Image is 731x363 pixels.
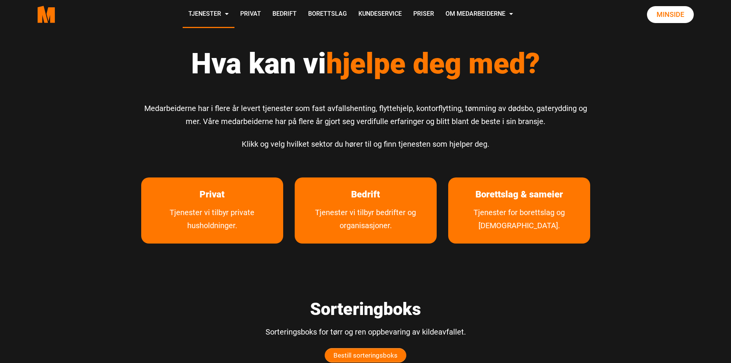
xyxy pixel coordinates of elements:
[440,1,519,28] a: Om Medarbeiderne
[647,6,694,23] a: Minside
[340,177,391,212] a: les mer om Bedrift
[141,102,590,128] p: Medarbeiderne har i flere år levert tjenester som fast avfallshenting, flyttehjelp, kontorflyttin...
[295,206,437,244] a: Tjenester vi tilbyr bedrifter og organisasjoner
[267,1,302,28] a: Bedrift
[141,138,590,151] p: Klikk og velg hvilket sektor du hører til og finn tjenesten som hjelper deg.
[464,177,574,212] a: Les mer om Borettslag & sameier
[408,1,440,28] a: Priser
[234,1,267,28] a: Privat
[141,46,590,81] h1: Hva kan vi
[6,325,725,338] p: Sorteringsboks for tørr og ren oppbevaring av kildeavfallet.
[188,177,236,212] a: les mer om Privat
[141,206,283,244] a: Tjenester vi tilbyr private husholdninger
[326,46,540,80] span: hjelpe deg med?
[353,1,408,28] a: Kundeservice
[325,348,406,363] a: Bestill sorteringsboks
[183,1,234,28] a: Tjenester
[6,299,725,320] h2: Sorteringboks
[448,206,590,244] a: Tjenester for borettslag og sameier
[302,1,353,28] a: Borettslag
